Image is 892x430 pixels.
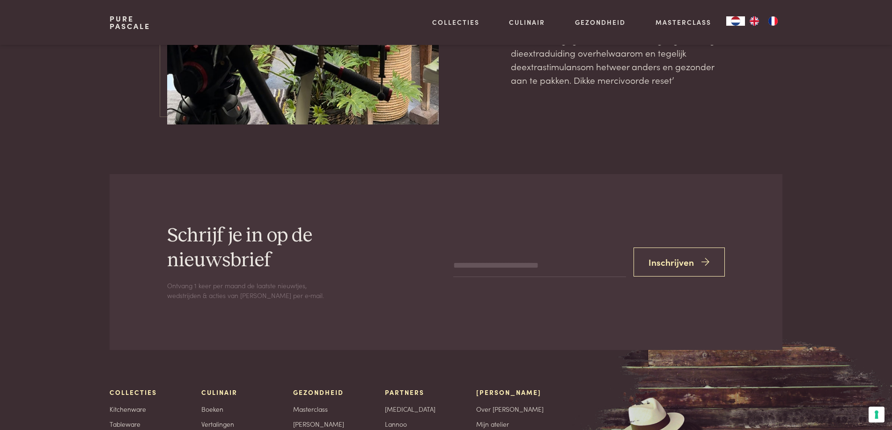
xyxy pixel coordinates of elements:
a: [MEDICAL_DATA] [385,404,435,414]
a: FR [764,16,782,26]
aside: Language selected: Nederlands [726,16,782,26]
span: extra [522,60,543,73]
span: De [598,33,610,46]
button: Inschrijven [634,248,725,277]
h2: Schrijf je in op de nieuwsbrief [167,224,382,273]
a: Tableware [110,419,140,429]
span: Collecties [110,387,157,397]
span: heb ik [511,20,542,46]
span: om het [581,60,609,73]
span: gaven [673,33,699,46]
span: voor [620,73,639,86]
a: Masterclass [293,404,328,414]
span: Partners [385,387,424,397]
a: Gezondheid [575,17,626,27]
a: Over [PERSON_NAME] [476,404,544,414]
span: Gezondheid [293,387,344,397]
a: PurePascale [110,15,150,30]
a: Culinair [509,17,545,27]
a: Vertalingen [201,419,234,429]
div: Language [726,16,745,26]
span: lekker [538,33,561,46]
button: Uw voorkeuren voor toestemming voor trackingtechnologieën [869,407,885,423]
span: hel [596,46,608,59]
ul: Language list [745,16,782,26]
a: EN [745,16,764,26]
span: [PERSON_NAME] [476,387,541,397]
a: Collecties [432,17,479,27]
a: Lannoo [385,419,407,429]
a: Mijn atelier [476,419,509,429]
a: [PERSON_NAME] [293,419,344,429]
span: Culinair [201,387,237,397]
a: Masterclass [656,17,711,27]
a: NL [726,16,745,26]
span: extra [523,46,545,59]
p: Ontvang 1 keer per maand de laatste nieuwtjes, wedstrijden & acties van [PERSON_NAME] per e‑mail. [167,281,326,300]
a: Kitchenware [110,404,146,414]
a: Boeken [201,404,223,414]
